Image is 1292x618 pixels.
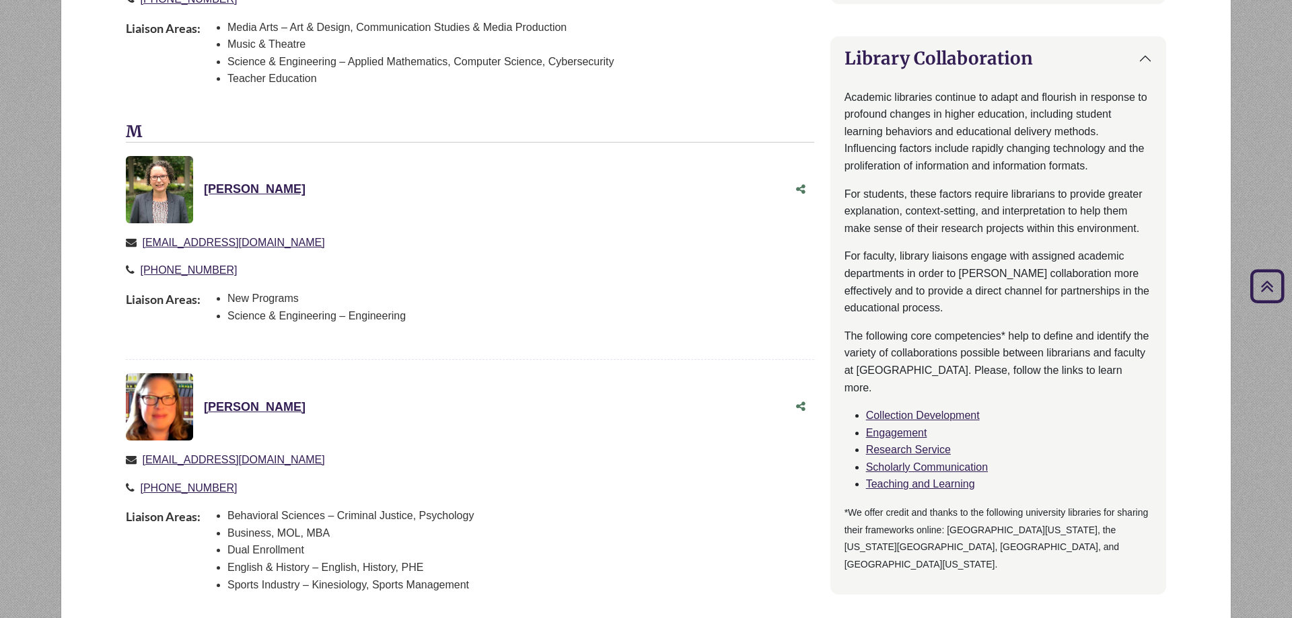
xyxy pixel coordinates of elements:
img: Headshot of Jessica Moore [126,373,193,440]
a: [PERSON_NAME] [204,400,306,414]
p: The following core competencies* help to define and identify the variety of collaborations possib... [845,327,1152,396]
li: English & History – English, History, PHE [227,559,474,576]
button: Share this Asset [787,394,814,420]
li: Science & Engineering – Engineering [227,307,406,325]
span: Liaison Areas: [126,507,201,604]
button: Library Collaboration [831,37,1165,79]
a: [EMAIL_ADDRESS][DOMAIN_NAME] [142,454,324,465]
li: Teacher Education [227,70,614,87]
li: Media Arts – Art & Design, Communication Studies & Media Production [227,19,614,36]
a: Teaching and Learning [866,478,975,490]
a: [PHONE_NUMBER] [140,482,237,494]
a: [EMAIL_ADDRESS][DOMAIN_NAME] [142,237,324,248]
span: Liaison Areas: [126,290,201,335]
li: Music & Theatre [227,36,614,53]
button: Share this Asset [787,177,814,202]
a: Engagement [866,427,927,438]
h3: M [126,122,814,143]
p: Academic libraries continue to adapt and flourish in response to profound changes in higher educa... [845,89,1152,175]
a: [PERSON_NAME] [204,182,306,196]
li: Science & Engineering – Applied Mathematics, Computer Science, Cybersecurity [227,53,614,71]
span: Liaison Areas: [126,19,201,98]
li: New Programs [227,290,406,307]
a: Research Service [866,444,951,455]
p: For students, these factors require librarians to provide greater explanation, context-setting, a... [845,186,1152,237]
img: Headshot of Ruth McGuire [126,156,193,223]
li: Business, MOL, MBA [227,525,474,542]
li: Dual Enrollment [227,541,474,559]
li: Sports Industry – Kinesiology, Sports Management [227,576,474,594]
a: Collection Development [866,410,980,421]
small: *We offer credit and thanks to the following university libraries for sharing their frameworks on... [845,507,1149,570]
li: Behavioral Sciences – Criminal Justice, Psychology [227,507,474,525]
a: Scholarly Communication [866,461,988,473]
a: Back to Top [1246,277,1289,295]
p: For faculty, library liaisons engage with assigned academic departments in order to [PERSON_NAME]... [845,247,1152,316]
a: [PHONE_NUMBER] [140,264,237,276]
